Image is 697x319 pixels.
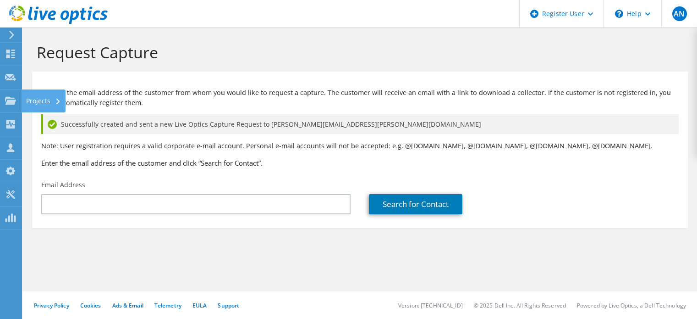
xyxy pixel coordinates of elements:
[474,302,566,309] li: © 2025 Dell Inc. All Rights Reserved
[154,302,181,309] a: Telemetry
[672,6,687,21] span: AN
[41,88,679,108] p: Provide the email address of the customer from whom you would like to request a capture. The cust...
[112,302,143,309] a: Ads & Email
[37,43,679,62] h1: Request Capture
[577,302,686,309] li: Powered by Live Optics, a Dell Technology
[615,10,623,18] svg: \n
[398,302,463,309] li: Version: [TECHNICAL_ID]
[192,302,207,309] a: EULA
[61,119,481,129] span: Successfully created and sent a new Live Optics Capture Request to [PERSON_NAME][EMAIL_ADDRESS][P...
[41,158,679,168] h3: Enter the email address of the customer and click “Search for Contact”.
[34,302,69,309] a: Privacy Policy
[22,90,66,112] div: Projects
[41,180,85,190] label: Email Address
[369,194,462,214] a: Search for Contact
[218,302,239,309] a: Support
[80,302,101,309] a: Cookies
[41,141,679,151] p: Note: User registration requires a valid corporate e-mail account. Personal e-mail accounts will ...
